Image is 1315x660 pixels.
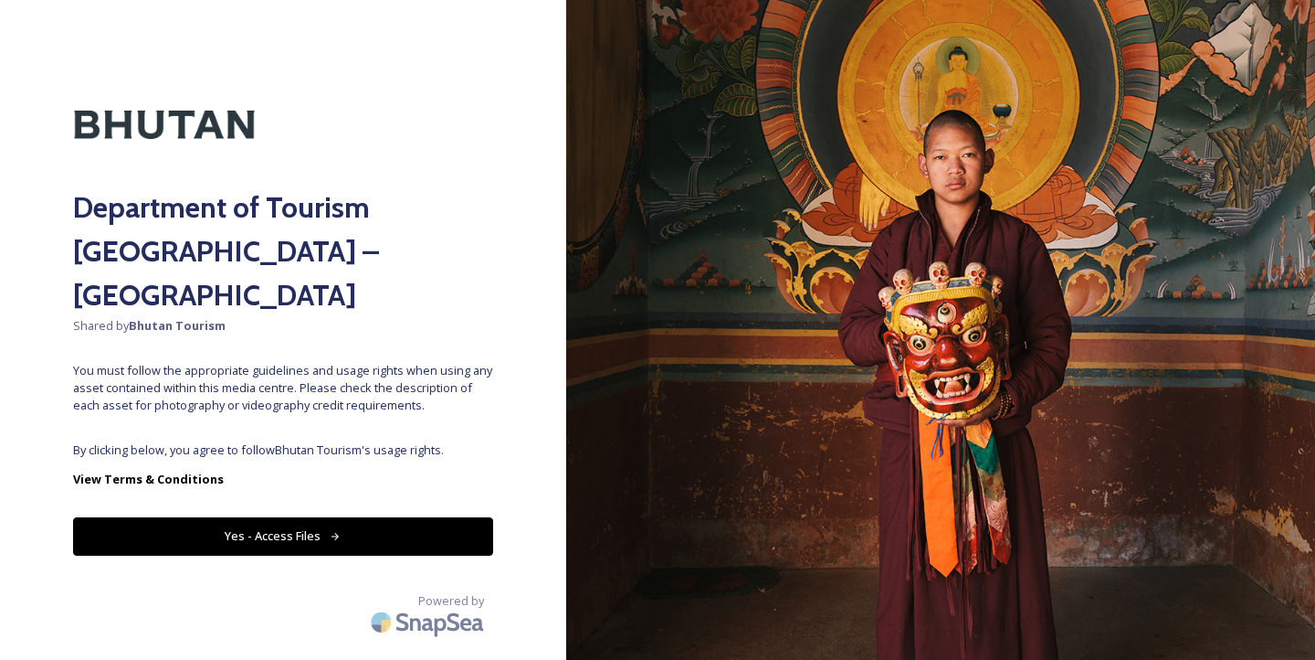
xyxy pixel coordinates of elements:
span: By clicking below, you agree to follow Bhutan Tourism 's usage rights. [73,442,493,459]
span: You must follow the appropriate guidelines and usage rights when using any asset contained within... [73,362,493,415]
span: Shared by [73,317,493,335]
a: View Terms & Conditions [73,468,493,490]
h2: Department of Tourism [GEOGRAPHIC_DATA] – [GEOGRAPHIC_DATA] [73,186,493,317]
strong: View Terms & Conditions [73,471,224,487]
img: SnapSea Logo [365,601,493,644]
span: Powered by [418,592,484,610]
img: Kingdom-of-Bhutan-Logo.png [73,73,256,176]
strong: Bhutan Tourism [129,317,226,334]
button: Yes - Access Files [73,517,493,555]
